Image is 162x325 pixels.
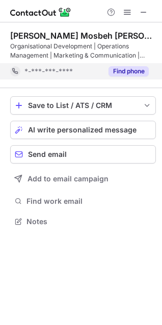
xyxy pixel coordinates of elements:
[10,214,156,229] button: Notes
[10,31,156,41] div: [PERSON_NAME] Mosbeh [PERSON_NAME]
[28,175,109,183] span: Add to email campaign
[10,170,156,188] button: Add to email campaign
[10,194,156,208] button: Find work email
[26,197,152,206] span: Find work email
[10,96,156,115] button: save-profile-one-click
[109,66,149,76] button: Reveal Button
[28,126,137,134] span: AI write personalized message
[10,6,71,18] img: ContactOut v5.3.10
[28,101,138,110] div: Save to List / ATS / CRM
[10,42,156,60] div: Organisational Development | Operations Management | Marketing & Communication | Quality Assurance
[10,145,156,164] button: Send email
[28,150,67,158] span: Send email
[26,217,152,226] span: Notes
[10,121,156,139] button: AI write personalized message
